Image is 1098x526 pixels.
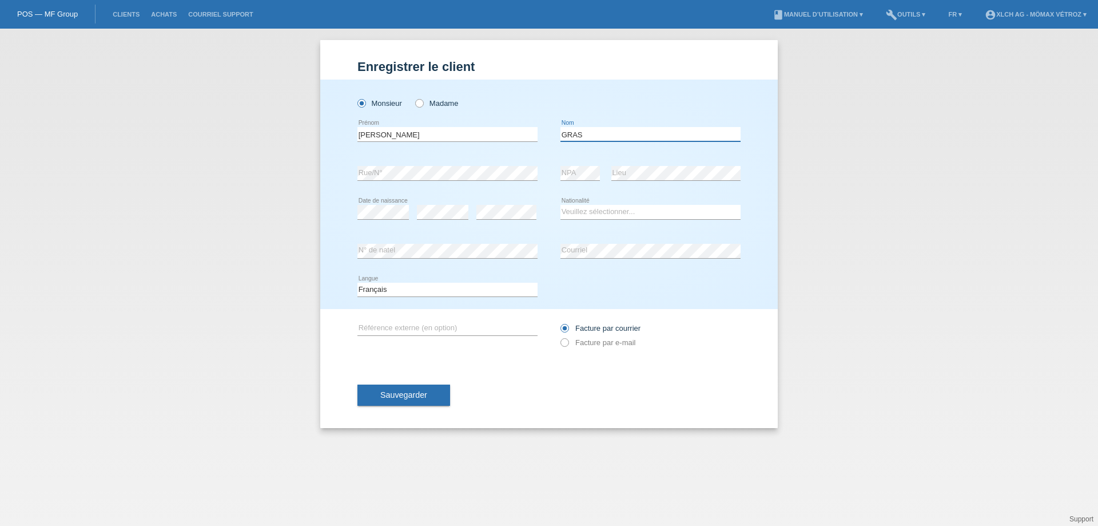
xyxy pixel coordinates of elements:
input: Facture par e-mail [560,338,568,353]
a: Achats [145,11,182,18]
input: Madame [415,99,423,106]
input: Monsieur [357,99,365,106]
i: account_circle [985,9,996,21]
a: Support [1069,515,1093,523]
a: Clients [107,11,145,18]
label: Facture par courrier [560,324,640,333]
a: FR ▾ [943,11,968,18]
i: book [773,9,784,21]
i: build [886,9,897,21]
h1: Enregistrer le client [357,60,741,74]
a: POS — MF Group [17,10,78,18]
a: Courriel Support [182,11,258,18]
label: Monsieur [357,99,402,108]
a: account_circleXLCH AG - Mömax Vétroz ▾ [979,11,1092,18]
label: Facture par e-mail [560,338,635,347]
a: bookManuel d’utilisation ▾ [767,11,869,18]
button: Sauvegarder [357,385,450,406]
span: Sauvegarder [380,390,427,400]
input: Facture par courrier [560,324,568,338]
label: Madame [415,99,458,108]
a: buildOutils ▾ [880,11,931,18]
